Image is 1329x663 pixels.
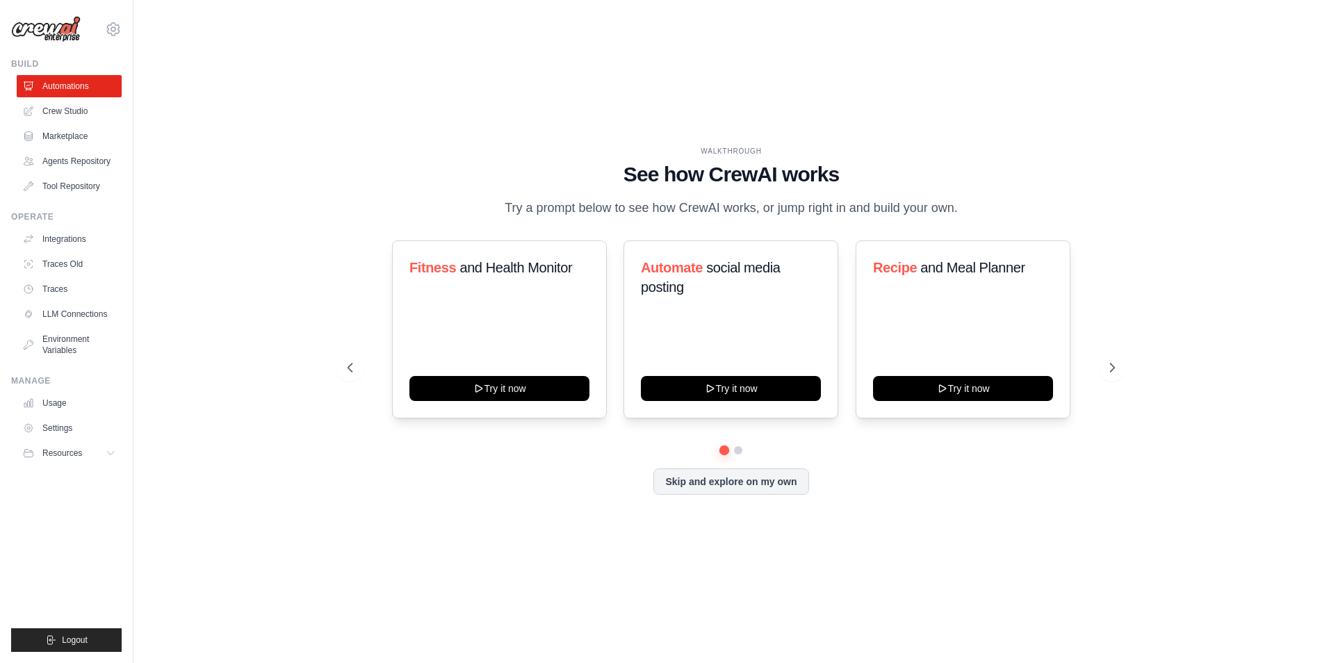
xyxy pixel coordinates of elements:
a: Environment Variables [17,328,122,361]
span: Logout [62,635,88,646]
a: Traces Old [17,253,122,275]
span: Fitness [409,260,456,275]
span: and Health Monitor [459,260,572,275]
div: Build [11,58,122,69]
span: Automate [641,260,703,275]
div: Manage [11,375,122,386]
iframe: Chat Widget [1259,596,1329,663]
a: Settings [17,417,122,439]
div: WALKTHROUGH [348,146,1115,156]
span: and Meal Planner [920,260,1025,275]
button: Logout [11,628,122,652]
a: Marketplace [17,125,122,147]
a: Tool Repository [17,175,122,197]
p: Try a prompt below to see how CrewAI works, or jump right in and build your own. [498,198,965,218]
span: Resources [42,448,82,459]
button: Try it now [873,376,1053,401]
a: Crew Studio [17,100,122,122]
img: Logo [11,16,81,42]
a: Traces [17,278,122,300]
button: Try it now [409,376,589,401]
button: Try it now [641,376,821,401]
h1: See how CrewAI works [348,162,1115,187]
span: social media posting [641,260,781,295]
a: Agents Repository [17,150,122,172]
a: LLM Connections [17,303,122,325]
a: Integrations [17,228,122,250]
span: Recipe [873,260,917,275]
button: Skip and explore on my own [653,468,808,495]
a: Usage [17,392,122,414]
div: Operate [11,211,122,222]
a: Automations [17,75,122,97]
button: Resources [17,442,122,464]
